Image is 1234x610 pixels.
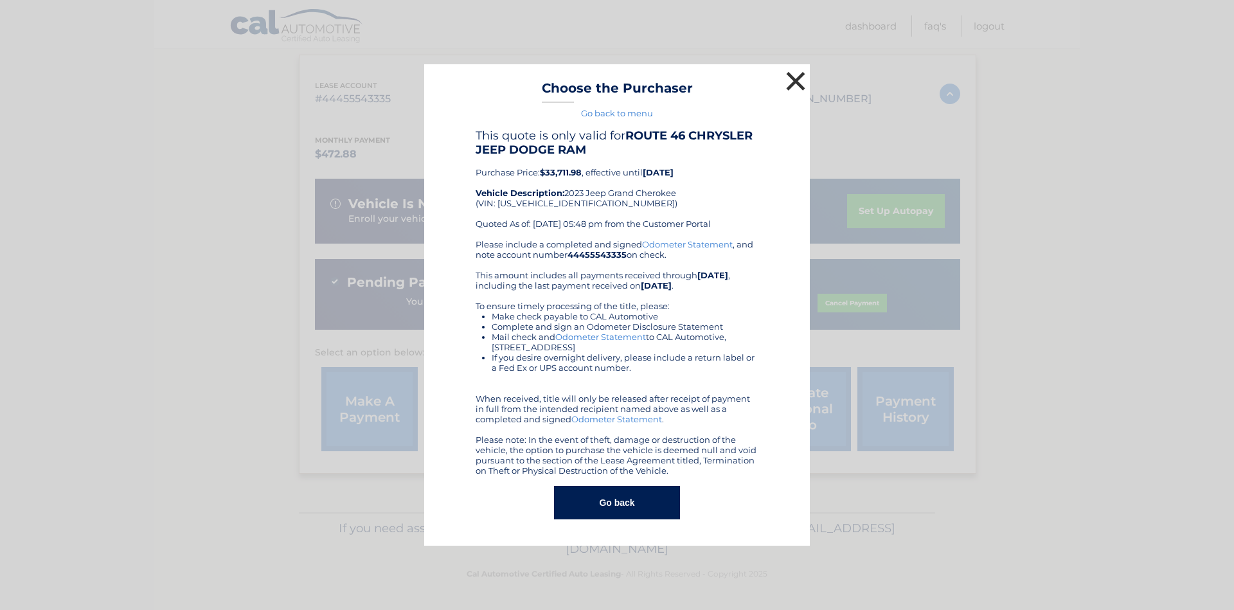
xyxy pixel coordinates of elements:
[492,352,758,373] li: If you desire overnight delivery, please include a return label or a Fed Ex or UPS account number.
[476,129,758,157] h4: This quote is only valid for
[492,332,758,352] li: Mail check and to CAL Automotive, [STREET_ADDRESS]
[641,280,672,291] b: [DATE]
[542,80,693,103] h3: Choose the Purchaser
[554,486,679,519] button: Go back
[476,129,758,239] div: Purchase Price: , effective until 2023 Jeep Grand Cherokee (VIN: [US_VEHICLE_IDENTIFICATION_NUMBE...
[492,321,758,332] li: Complete and sign an Odometer Disclosure Statement
[492,311,758,321] li: Make check payable to CAL Automotive
[540,167,582,177] b: $33,711.98
[697,270,728,280] b: [DATE]
[642,239,733,249] a: Odometer Statement
[783,68,809,94] button: ×
[571,414,662,424] a: Odometer Statement
[581,108,653,118] a: Go back to menu
[555,332,646,342] a: Odometer Statement
[643,167,674,177] b: [DATE]
[476,239,758,476] div: Please include a completed and signed , and note account number on check. This amount includes al...
[476,129,753,157] b: ROUTE 46 CHRYSLER JEEP DODGE RAM
[568,249,627,260] b: 44455543335
[476,188,564,198] strong: Vehicle Description:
